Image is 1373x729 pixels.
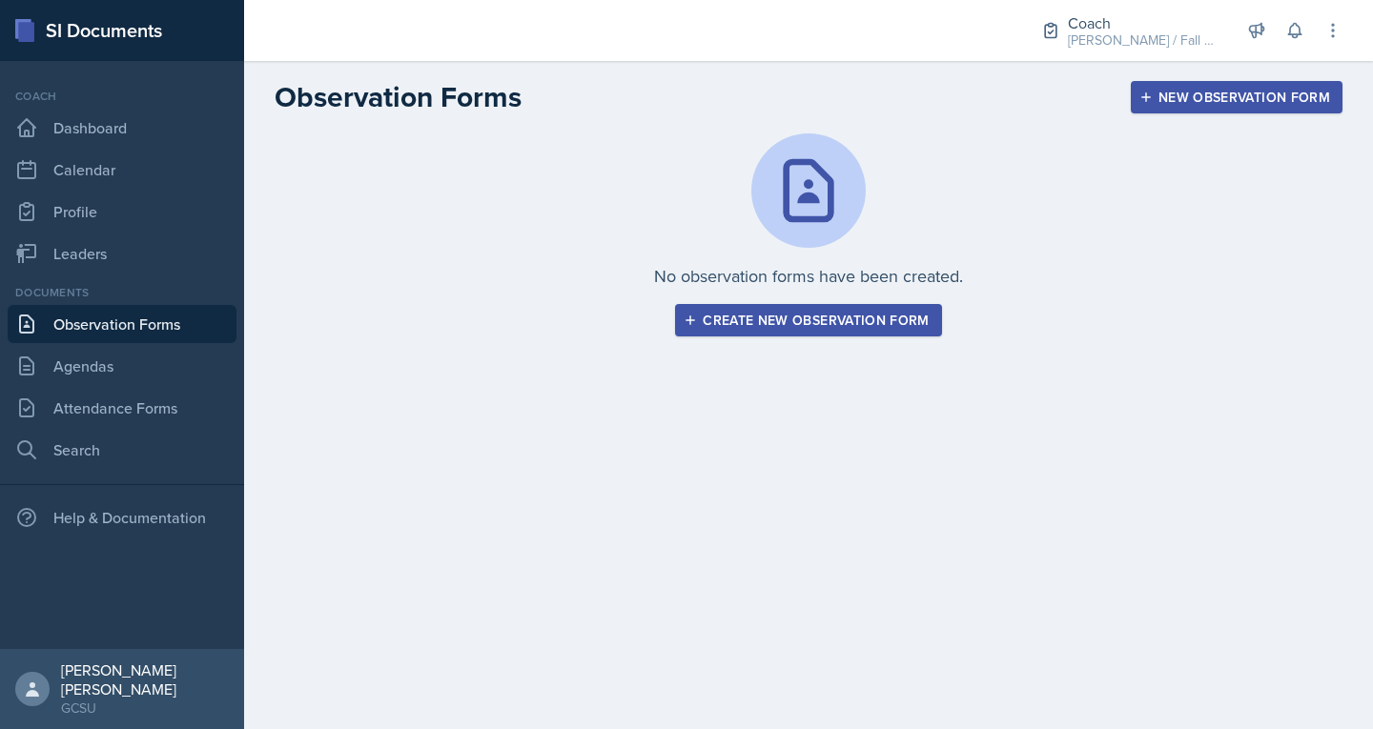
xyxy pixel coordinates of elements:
[8,284,236,301] div: Documents
[8,88,236,105] div: Coach
[8,234,236,273] a: Leaders
[61,699,229,718] div: GCSU
[8,498,236,537] div: Help & Documentation
[1068,30,1220,51] div: [PERSON_NAME] / Fall 2025
[8,305,236,343] a: Observation Forms
[61,660,229,699] div: [PERSON_NAME] [PERSON_NAME]
[8,151,236,189] a: Calendar
[654,263,963,289] p: No observation forms have been created.
[675,304,941,336] button: Create new observation form
[1068,11,1220,34] div: Coach
[8,431,236,469] a: Search
[687,313,929,328] div: Create new observation form
[8,389,236,427] a: Attendance Forms
[8,192,236,231] a: Profile
[8,109,236,147] a: Dashboard
[8,347,236,385] a: Agendas
[275,80,522,114] h2: Observation Forms
[1143,90,1330,105] div: New Observation Form
[1131,81,1342,113] button: New Observation Form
